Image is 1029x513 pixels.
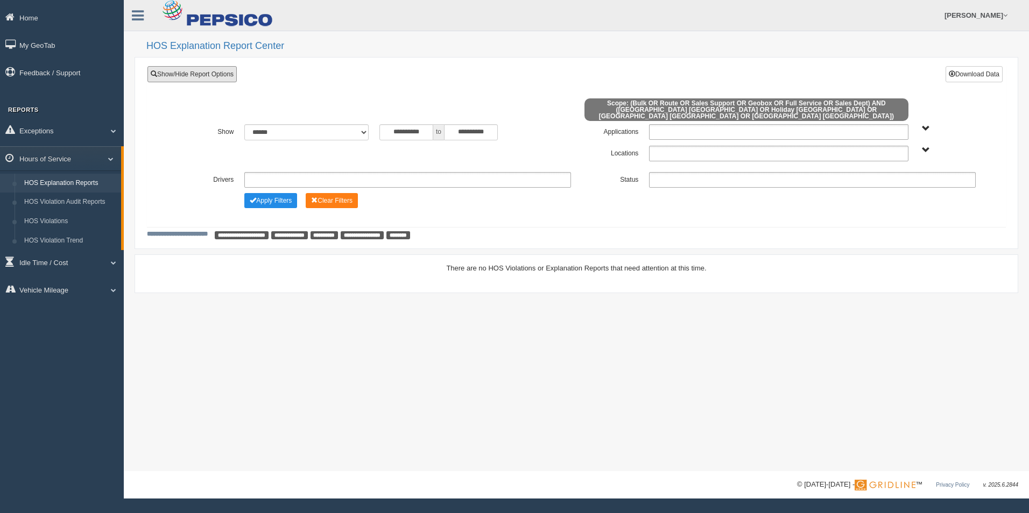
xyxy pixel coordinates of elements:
[576,172,644,185] label: Status
[19,231,121,251] a: HOS Violation Trend
[936,482,969,488] a: Privacy Policy
[433,124,444,140] span: to
[306,193,358,208] button: Change Filter Options
[19,193,121,212] a: HOS Violation Audit Reports
[19,212,121,231] a: HOS Violations
[797,479,1018,490] div: © [DATE]-[DATE] - ™
[584,98,908,121] span: Scope: (Bulk OR Route OR Sales Support OR Geobox OR Full Service OR Sales Dept) AND ([GEOGRAPHIC_...
[244,193,297,208] button: Change Filter Options
[172,172,239,185] label: Drivers
[19,174,121,193] a: HOS Explanation Reports
[147,66,237,82] a: Show/Hide Report Options
[146,41,1018,52] h2: HOS Explanation Report Center
[983,482,1018,488] span: v. 2025.6.2844
[172,124,239,137] label: Show
[576,146,644,159] label: Locations
[147,263,1006,273] div: There are no HOS Violations or Explanation Reports that need attention at this time.
[855,480,915,490] img: Gridline
[946,66,1003,82] button: Download Data
[576,124,644,137] label: Applications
